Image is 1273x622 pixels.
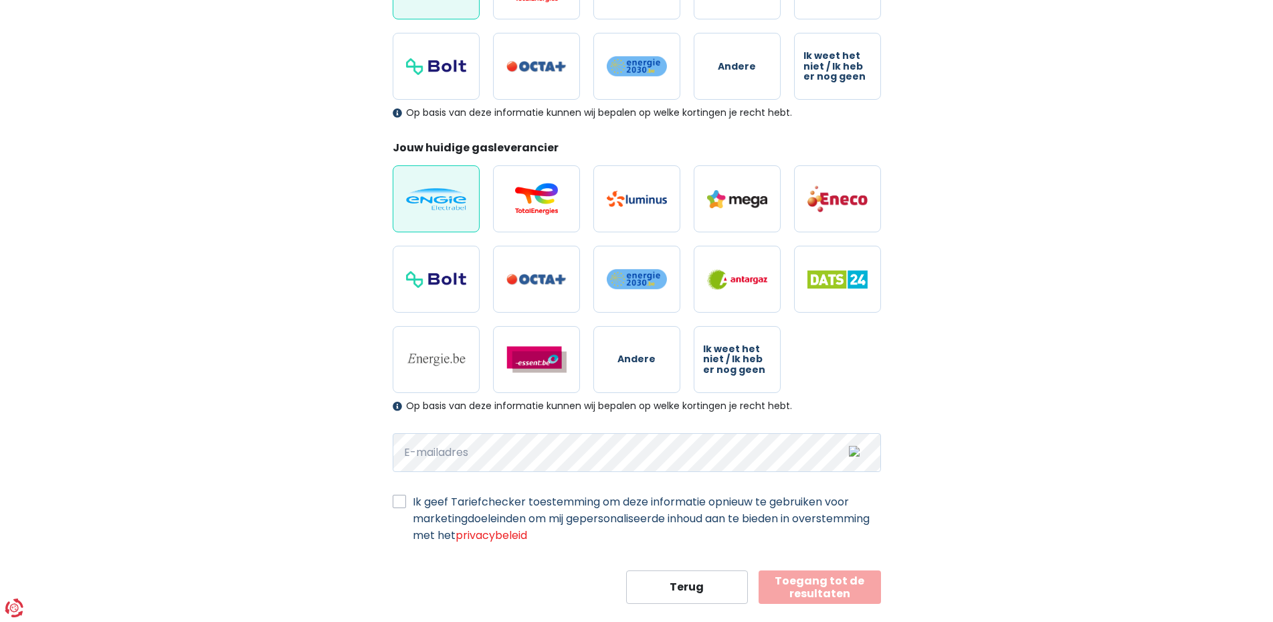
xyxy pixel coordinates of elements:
[456,528,527,543] a: privacybeleid
[506,274,567,285] img: Octa+
[406,188,466,210] img: Engie / Electrabel
[803,51,872,82] span: Ik weet het niet / Ik heb er nog geen
[393,400,881,412] div: Op basis van deze informatie kunnen wij bepalen op welke kortingen je recht hebt.
[707,190,767,208] img: Mega
[506,183,567,215] img: Total Energies / Lampiris
[406,352,466,367] img: Energie.be
[617,354,656,364] span: Andere
[718,62,756,72] span: Andere
[759,570,881,604] button: Toegang tot de resultaten
[807,185,868,213] img: Eneco
[506,61,567,72] img: Octa+
[703,344,771,375] span: Ik weet het niet / Ik heb er nog geen
[607,191,667,207] img: Luminus
[393,140,881,161] legend: Jouw huidige gasleverancier
[393,107,881,119] div: Op basis van deze informatie kunnen wij bepalen op welke kortingen je recht hebt.
[406,271,466,288] img: Bolt
[626,570,749,604] button: Terug
[506,346,567,373] img: Essent
[413,493,881,544] label: Ik geef Tariefchecker toestemming om deze informatie opnieuw te gebruiken voor marketingdoeleinde...
[607,268,667,290] img: Energie2030
[707,269,767,290] img: Antargaz
[807,270,868,289] img: Dats 24
[406,58,466,75] img: Bolt
[849,446,860,462] img: productIconColored.f2433d9a.svg
[607,56,667,77] img: Energie2030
